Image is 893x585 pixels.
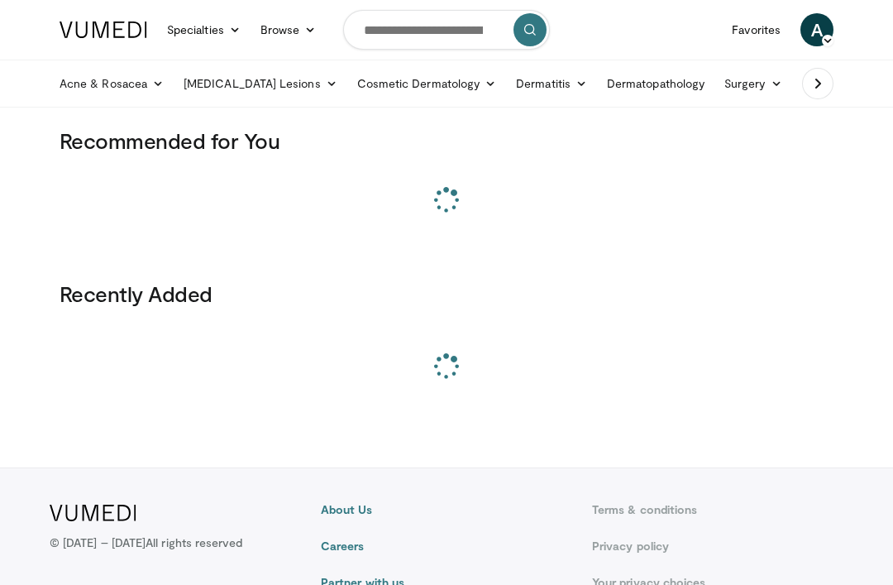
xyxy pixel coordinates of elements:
[722,13,790,46] a: Favorites
[321,538,572,554] a: Careers
[60,281,833,307] h3: Recently Added
[251,13,327,46] a: Browse
[50,67,174,100] a: Acne & Rosacea
[343,10,550,50] input: Search topics, interventions
[50,505,136,521] img: VuMedi Logo
[60,127,833,154] h3: Recommended for You
[800,13,833,46] a: A
[50,535,243,551] p: © [DATE] – [DATE]
[157,13,251,46] a: Specialties
[506,67,597,100] a: Dermatitis
[597,67,714,100] a: Dermatopathology
[347,67,506,100] a: Cosmetic Dermatology
[714,67,792,100] a: Surgery
[60,22,147,38] img: VuMedi Logo
[592,538,843,554] a: Privacy policy
[321,501,572,518] a: About Us
[146,535,242,549] span: All rights reserved
[592,501,843,518] a: Terms & conditions
[174,67,347,100] a: [MEDICAL_DATA] Lesions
